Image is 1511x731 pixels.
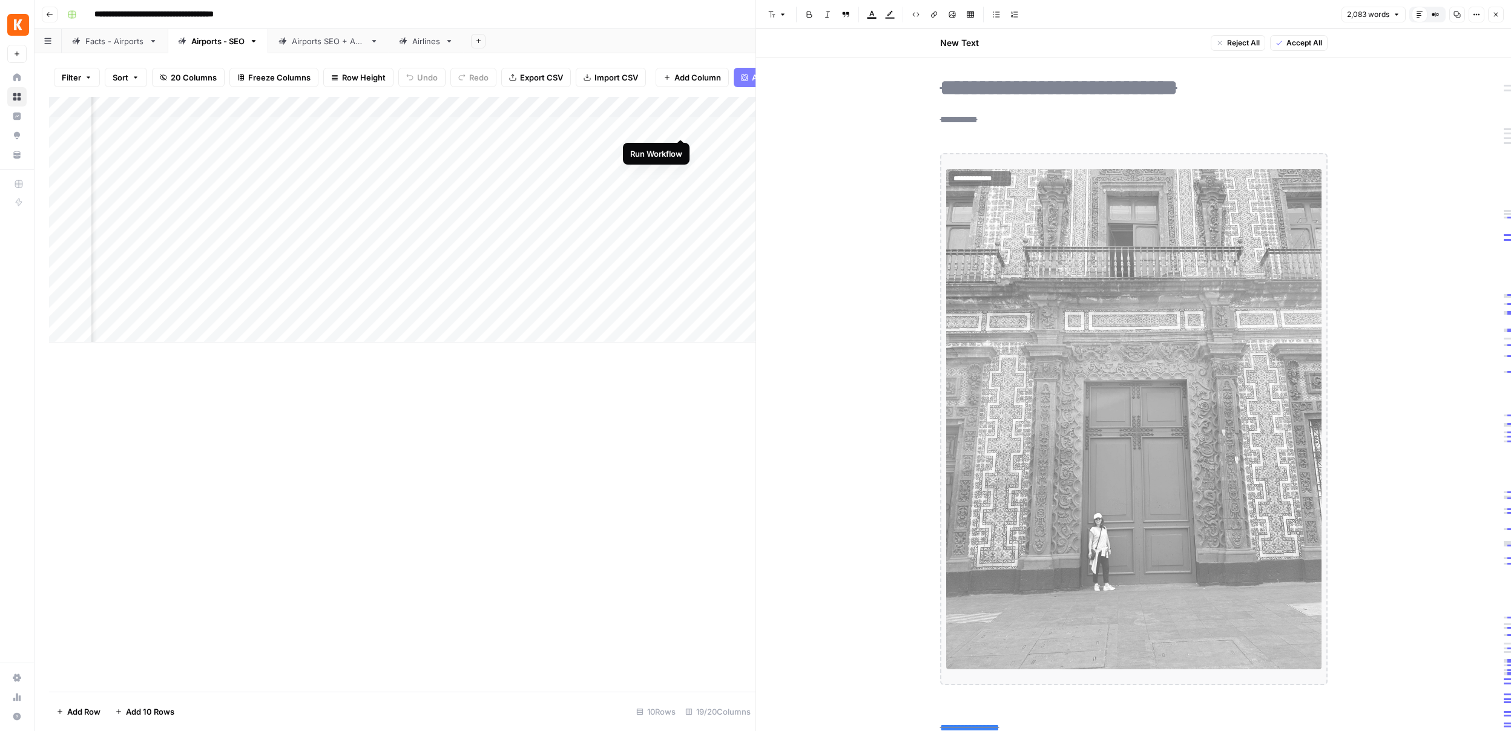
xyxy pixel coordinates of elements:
[680,702,755,721] div: 19/20 Columns
[323,68,393,87] button: Row Height
[108,702,182,721] button: Add 10 Rows
[7,68,27,87] a: Home
[191,35,245,47] div: Airports - SEO
[62,71,81,84] span: Filter
[412,35,440,47] div: Airlines
[7,107,27,126] a: Insights
[248,71,311,84] span: Freeze Columns
[501,68,571,87] button: Export CSV
[292,35,365,47] div: Airports SEO + AEO
[229,68,318,87] button: Freeze Columns
[7,668,27,687] a: Settings
[7,14,29,36] img: Kayak Logo
[171,71,217,84] span: 20 Columns
[1347,9,1389,20] span: 2,083 words
[594,71,638,84] span: Import CSV
[1227,38,1260,48] span: Reject All
[1211,35,1265,51] button: Reject All
[520,71,563,84] span: Export CSV
[469,71,489,84] span: Redo
[67,706,100,718] span: Add Row
[398,68,446,87] button: Undo
[54,68,100,87] button: Filter
[417,71,438,84] span: Undo
[734,68,825,87] button: Add Power Agent
[576,68,646,87] button: Import CSV
[113,71,128,84] span: Sort
[7,145,27,165] a: Your Data
[450,68,496,87] button: Redo
[62,29,168,53] a: Facts - Airports
[126,706,174,718] span: Add 10 Rows
[268,29,389,53] a: Airports SEO + AEO
[1270,35,1328,51] button: Accept All
[631,702,680,721] div: 10 Rows
[1341,7,1406,22] button: 2,083 words
[85,35,144,47] div: Facts - Airports
[105,68,147,87] button: Sort
[7,10,27,40] button: Workspace: Kayak
[168,29,268,53] a: Airports - SEO
[7,87,27,107] a: Browse
[7,707,27,726] button: Help + Support
[656,68,729,87] button: Add Column
[389,29,464,53] a: Airlines
[940,37,979,49] h2: New Text
[49,702,108,721] button: Add Row
[1286,38,1322,48] span: Accept All
[674,71,721,84] span: Add Column
[7,126,27,145] a: Opportunities
[152,68,225,87] button: 20 Columns
[7,687,27,707] a: Usage
[342,71,386,84] span: Row Height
